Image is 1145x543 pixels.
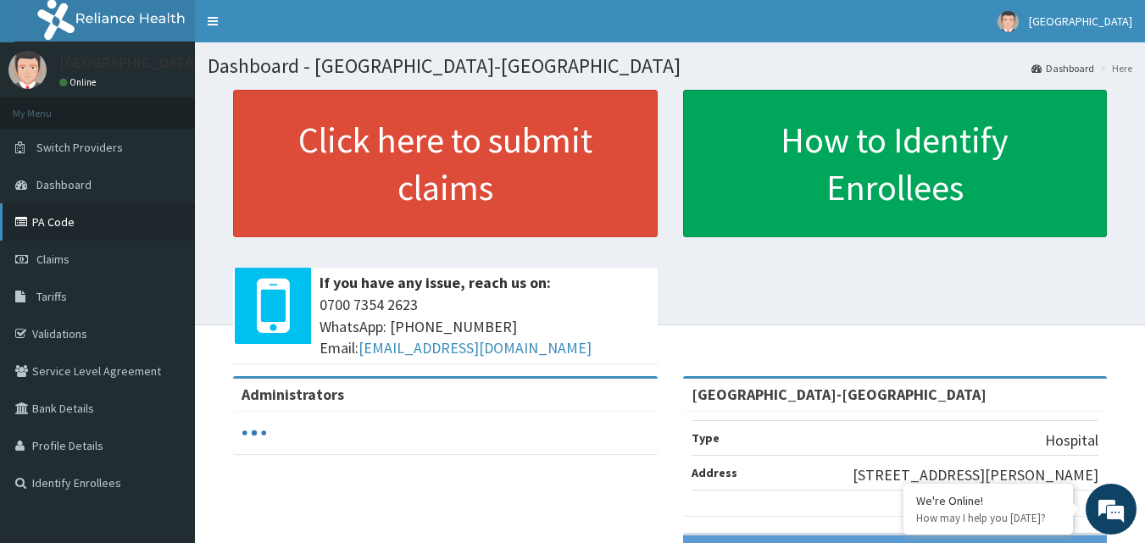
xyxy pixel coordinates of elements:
p: Hospital [1045,429,1098,452]
strong: [GEOGRAPHIC_DATA]-[GEOGRAPHIC_DATA] [692,385,987,404]
span: 0700 7354 2623 WhatsApp: [PHONE_NUMBER] Email: [320,294,649,359]
div: We're Online! [916,493,1060,508]
a: Dashboard [1031,61,1094,75]
li: Here [1096,61,1132,75]
p: [STREET_ADDRESS][PERSON_NAME] [853,464,1098,486]
h1: Dashboard - [GEOGRAPHIC_DATA]-[GEOGRAPHIC_DATA] [208,55,1132,77]
p: How may I help you today? [916,511,1060,525]
span: Claims [36,252,69,267]
a: How to Identify Enrollees [683,90,1108,237]
span: Tariffs [36,289,67,304]
a: [EMAIL_ADDRESS][DOMAIN_NAME] [359,338,592,357]
b: Address [692,465,737,480]
b: Type [692,430,720,446]
a: Online [59,76,100,88]
span: [GEOGRAPHIC_DATA] [1029,14,1132,29]
b: If you have any issue, reach us on: [320,273,551,292]
a: Click here to submit claims [233,90,658,237]
svg: audio-loading [242,420,267,446]
b: Administrators [242,385,344,404]
span: Switch Providers [36,140,123,155]
span: Dashboard [36,177,92,192]
img: User Image [998,11,1019,32]
img: User Image [8,51,47,89]
p: [GEOGRAPHIC_DATA] [59,55,199,70]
